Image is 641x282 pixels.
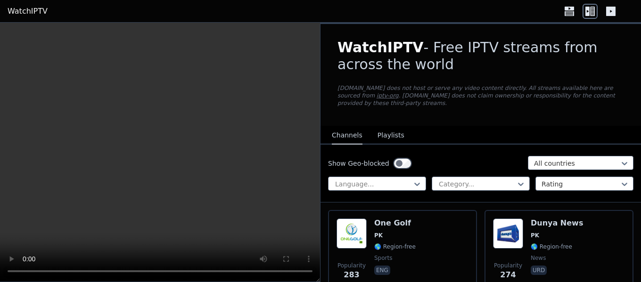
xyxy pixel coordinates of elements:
img: Dunya News [493,218,523,249]
p: [DOMAIN_NAME] does not host or serve any video content directly. All streams available here are s... [337,84,624,107]
span: sports [374,254,392,262]
a: iptv-org [377,92,399,99]
span: WatchIPTV [337,39,424,56]
label: Show Geo-blocked [328,159,389,168]
button: Channels [332,127,362,145]
span: 274 [500,269,516,281]
h6: Dunya News [531,218,583,228]
span: 🌎 Region-free [374,243,416,250]
span: PK [531,232,539,239]
p: urd [531,266,547,275]
p: eng [374,266,390,275]
span: Popularity [494,262,522,269]
span: 283 [344,269,359,281]
img: One Golf [337,218,367,249]
span: PK [374,232,383,239]
button: Playlists [378,127,404,145]
span: 🌎 Region-free [531,243,572,250]
span: Popularity [337,262,366,269]
h1: - Free IPTV streams from across the world [337,39,624,73]
h6: One Golf [374,218,416,228]
a: WatchIPTV [8,6,48,17]
span: news [531,254,546,262]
